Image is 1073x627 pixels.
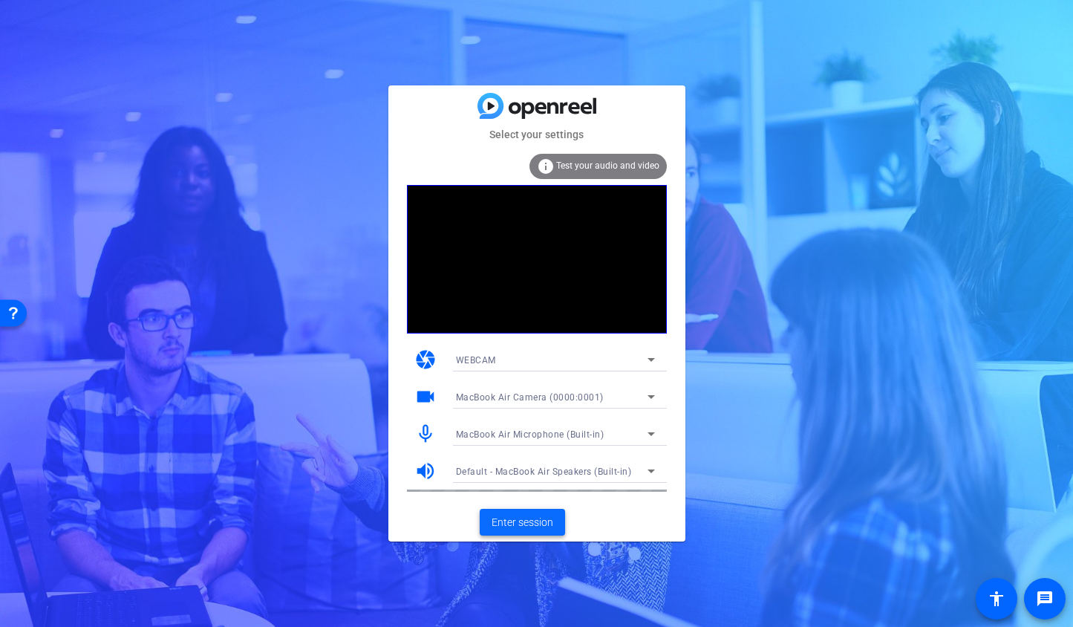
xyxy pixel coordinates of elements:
[988,590,1005,608] mat-icon: accessibility
[414,423,437,445] mat-icon: mic_none
[480,509,565,536] button: Enter session
[414,386,437,408] mat-icon: videocam
[556,160,659,171] span: Test your audio and video
[388,126,685,143] mat-card-subtitle: Select your settings
[456,429,604,440] span: MacBook Air Microphone (Built-in)
[414,348,437,371] mat-icon: camera
[414,460,437,482] mat-icon: volume_up
[492,515,553,530] span: Enter session
[456,392,604,403] span: MacBook Air Camera (0000:0001)
[1036,590,1054,608] mat-icon: message
[537,157,555,175] mat-icon: info
[456,355,496,366] span: WEBCAM
[456,467,632,477] span: Default - MacBook Air Speakers (Built-in)
[477,93,596,119] img: blue-gradient.svg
